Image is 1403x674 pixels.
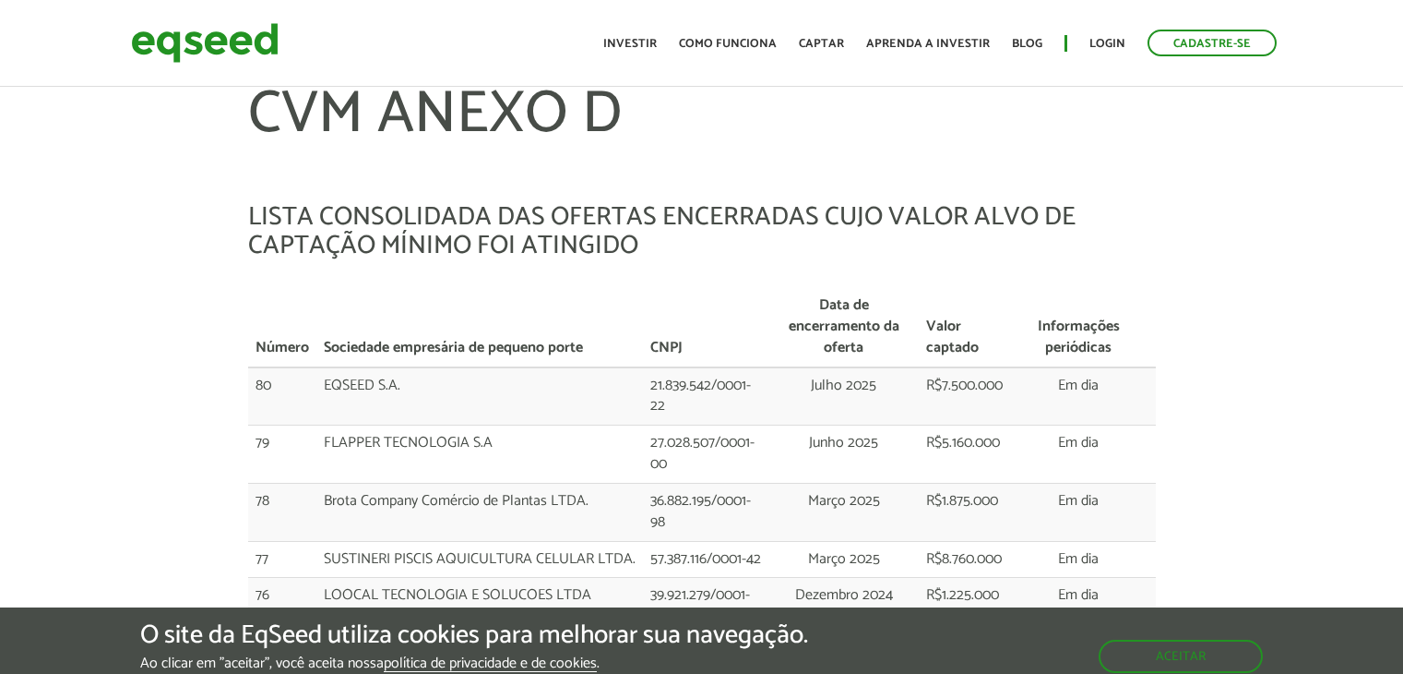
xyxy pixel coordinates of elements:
[248,203,1156,260] h5: LISTA CONSOLIDADA DAS OFERTAS ENCERRADAS CUJO VALOR ALVO DE CAPTAÇÃO MÍNIMO FOI ATINGIDO
[248,367,316,426] td: 80
[316,578,643,636] td: LOOCAL TECNOLOGIA E SOLUCOES LTDA
[811,373,876,398] span: Julho 2025
[1017,288,1141,367] th: Informações periódicas
[919,483,1017,541] td: R$1.875.000
[603,38,657,50] a: Investir
[384,656,597,672] a: política de privacidade e de cookies
[643,426,768,484] td: 27.028.507/0001-00
[140,655,808,672] p: Ao clicar em "aceitar", você aceita nossa .
[809,430,878,455] span: Junho 2025
[131,18,279,67] img: EqSeed
[768,288,919,367] th: Data de encerramento da oferta
[248,541,316,578] td: 77
[316,541,643,578] td: SUSTINERI PISCIS AQUICULTURA CELULAR LTDA.
[1147,30,1277,56] a: Cadastre-se
[248,288,316,367] th: Número
[866,38,990,50] a: Aprenda a investir
[919,426,1017,484] td: R$5.160.000
[316,288,643,367] th: Sociedade empresária de pequeno porte
[1017,578,1141,636] td: Em dia
[1099,640,1263,673] button: Aceitar
[1089,38,1125,50] a: Login
[140,621,808,650] h5: O site da EqSeed utiliza cookies para melhorar sua navegação.
[643,578,768,636] td: 39.921.279/0001-81
[1012,38,1042,50] a: Blog
[808,488,880,513] span: Março 2025
[1017,483,1141,541] td: Em dia
[799,38,844,50] a: Captar
[643,541,768,578] td: 57.387.116/0001-42
[643,483,768,541] td: 36.882.195/0001-98
[919,578,1017,636] td: R$1.225.000
[248,426,316,484] td: 79
[316,483,643,541] td: Brota Company Comércio de Plantas LTDA.
[248,83,1156,203] h1: CVM ANEXO D
[316,367,643,426] td: EQSEED S.A.
[919,367,1017,426] td: R$7.500.000
[1017,426,1141,484] td: Em dia
[1017,367,1141,426] td: Em dia
[643,288,768,367] th: CNPJ
[679,38,777,50] a: Como funciona
[919,541,1017,578] td: R$8.760.000
[795,583,893,608] span: Dezembro 2024
[1017,541,1141,578] td: Em dia
[316,426,643,484] td: FLAPPER TECNOLOGIA S.A
[248,578,316,636] td: 76
[643,367,768,426] td: 21.839.542/0001-22
[248,483,316,541] td: 78
[808,547,880,572] span: Março 2025
[919,288,1017,367] th: Valor captado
